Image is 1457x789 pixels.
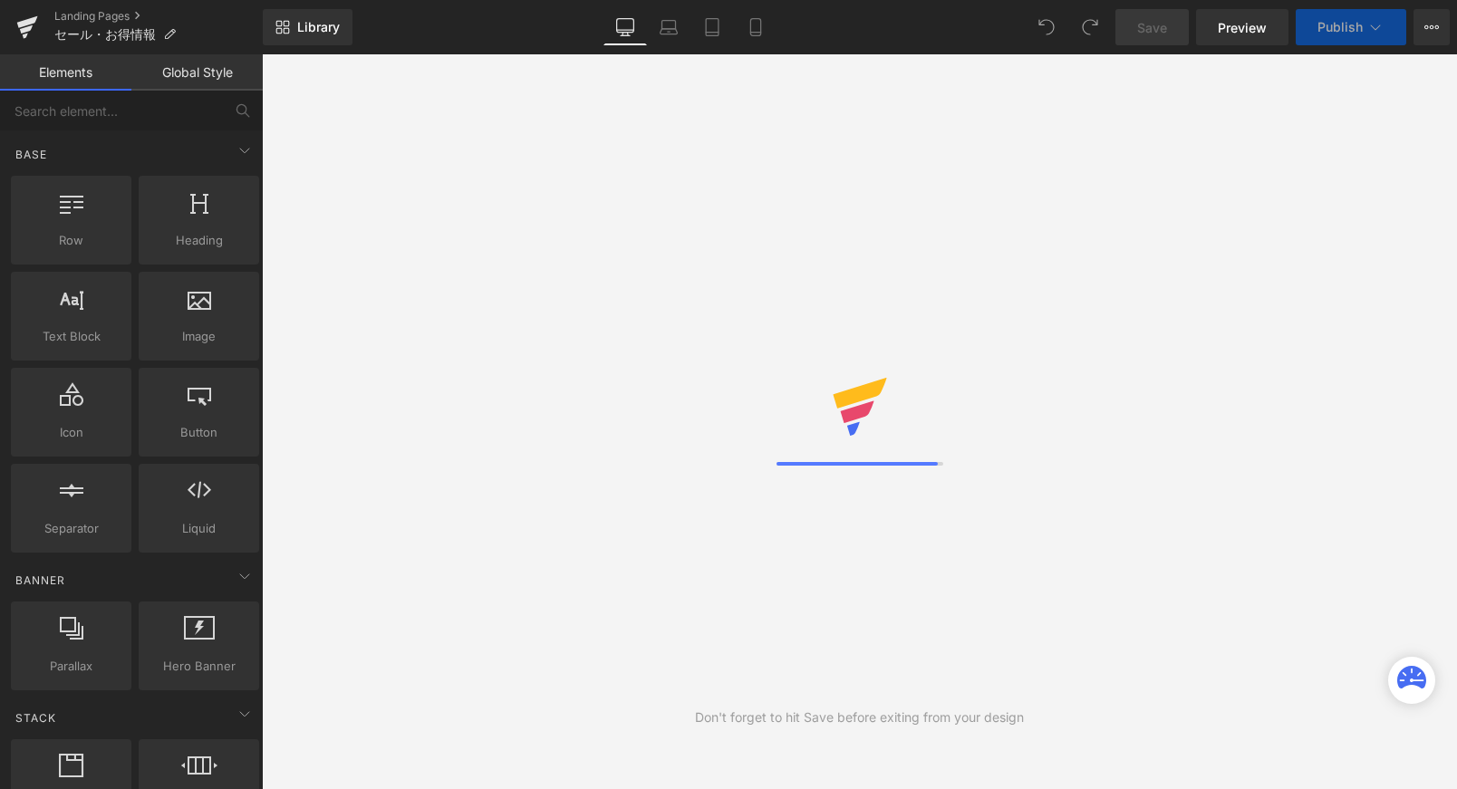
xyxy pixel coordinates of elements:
span: Publish [1317,20,1363,34]
button: More [1414,9,1450,45]
span: Banner [14,572,67,589]
button: Redo [1072,9,1108,45]
span: Preview [1218,18,1267,37]
a: Preview [1196,9,1288,45]
span: Button [144,423,254,442]
a: New Library [263,9,352,45]
span: Library [297,19,340,35]
span: Icon [16,423,126,442]
button: Undo [1028,9,1065,45]
a: Mobile [734,9,777,45]
a: Desktop [603,9,647,45]
span: Liquid [144,519,254,538]
span: Separator [16,519,126,538]
span: Heading [144,231,254,250]
a: Global Style [131,54,263,91]
span: Hero Banner [144,657,254,676]
span: Image [144,327,254,346]
span: Text Block [16,327,126,346]
div: Don't forget to hit Save before exiting from your design [695,707,1024,727]
button: Publish [1296,9,1406,45]
span: セール・お得情報 [54,27,156,42]
span: Row [16,231,126,250]
span: Parallax [16,657,126,676]
a: Landing Pages [54,9,263,24]
a: Tablet [690,9,734,45]
span: Save [1137,18,1167,37]
a: Laptop [647,9,690,45]
span: Stack [14,709,58,726]
span: Base [14,146,49,163]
